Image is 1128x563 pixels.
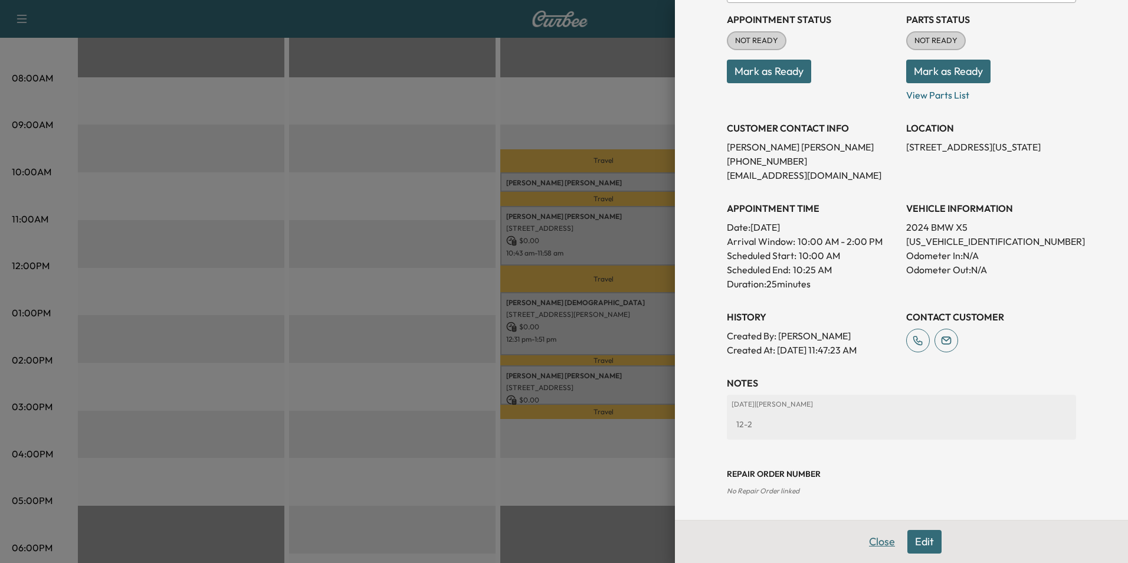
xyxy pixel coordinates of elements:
button: Close [861,530,903,554]
h3: Appointment Status [727,12,897,27]
p: Arrival Window: [727,234,897,248]
div: 12-2 [732,414,1071,435]
p: [EMAIL_ADDRESS][DOMAIN_NAME] [727,168,897,182]
p: 2024 BMW X5 [906,220,1076,234]
button: Edit [907,530,942,554]
h3: LOCATION [906,121,1076,135]
p: [PERSON_NAME] [PERSON_NAME] [727,140,897,154]
p: Scheduled End: [727,263,791,277]
h3: Repair Order number [727,468,1076,480]
p: View Parts List [906,83,1076,102]
h3: VEHICLE INFORMATION [906,201,1076,215]
p: Created By : [PERSON_NAME] [727,329,897,343]
p: [STREET_ADDRESS][US_STATE] [906,140,1076,154]
p: [US_VEHICLE_IDENTIFICATION_NUMBER] [906,234,1076,248]
span: No Repair Order linked [727,486,799,495]
p: Duration: 25 minutes [727,277,897,291]
p: [PHONE_NUMBER] [727,154,897,168]
h3: CONTACT CUSTOMER [906,310,1076,324]
button: Mark as Ready [906,60,991,83]
h3: CUSTOMER CONTACT INFO [727,121,897,135]
span: NOT READY [728,35,785,47]
h3: NOTES [727,376,1076,390]
p: Scheduled Start: [727,248,796,263]
p: Date: [DATE] [727,220,897,234]
p: Odometer In: N/A [906,248,1076,263]
p: 10:25 AM [793,263,832,277]
p: 10:00 AM [799,248,840,263]
p: [DATE] | [PERSON_NAME] [732,400,1071,409]
button: Mark as Ready [727,60,811,83]
span: 10:00 AM - 2:00 PM [798,234,883,248]
span: NOT READY [907,35,965,47]
h3: History [727,310,897,324]
h3: Parts Status [906,12,1076,27]
h3: APPOINTMENT TIME [727,201,897,215]
p: Created At : [DATE] 11:47:23 AM [727,343,897,357]
p: Odometer Out: N/A [906,263,1076,277]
